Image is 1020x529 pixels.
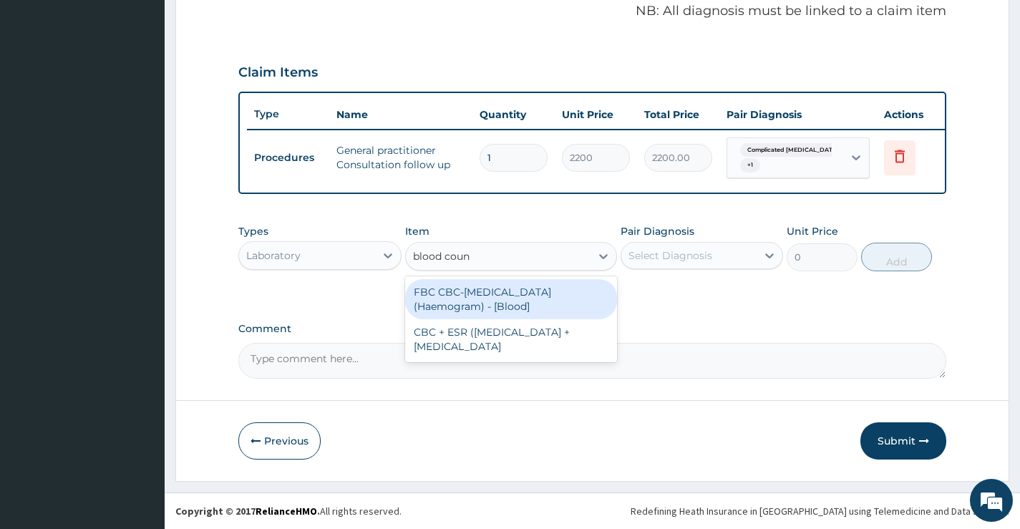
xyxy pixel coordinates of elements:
[405,279,618,319] div: FBC CBC-[MEDICAL_DATA] (Haemogram) - [Blood]
[329,100,472,129] th: Name
[861,243,932,271] button: Add
[246,248,301,263] div: Laboratory
[628,248,712,263] div: Select Diagnosis
[631,504,1009,518] div: Redefining Heath Insurance in [GEOGRAPHIC_DATA] using Telemedicine and Data Science!
[26,72,58,107] img: d_794563401_company_1708531726252_794563401
[329,136,472,179] td: General practitioner Consultation follow up
[247,101,329,127] th: Type
[74,80,241,99] div: Chat with us now
[555,100,637,129] th: Unit Price
[740,143,846,157] span: Complicated [MEDICAL_DATA]
[7,366,273,416] textarea: Type your message and hit 'Enter'
[256,505,317,518] a: RelianceHMO
[238,65,318,81] h3: Claim Items
[860,422,946,460] button: Submit
[83,168,198,312] span: We're online!
[238,2,946,21] p: NB: All diagnosis must be linked to a claim item
[405,319,618,359] div: CBC + ESR ([MEDICAL_DATA] + [MEDICAL_DATA]
[405,224,429,238] label: Item
[740,158,760,173] span: + 1
[238,225,268,238] label: Types
[637,100,719,129] th: Total Price
[247,145,329,171] td: Procedures
[621,224,694,238] label: Pair Diagnosis
[235,7,269,42] div: Minimize live chat window
[175,505,320,518] strong: Copyright © 2017 .
[238,422,321,460] button: Previous
[877,100,948,129] th: Actions
[719,100,877,129] th: Pair Diagnosis
[472,100,555,129] th: Quantity
[238,323,946,335] label: Comment
[165,492,1020,529] footer: All rights reserved.
[787,224,838,238] label: Unit Price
